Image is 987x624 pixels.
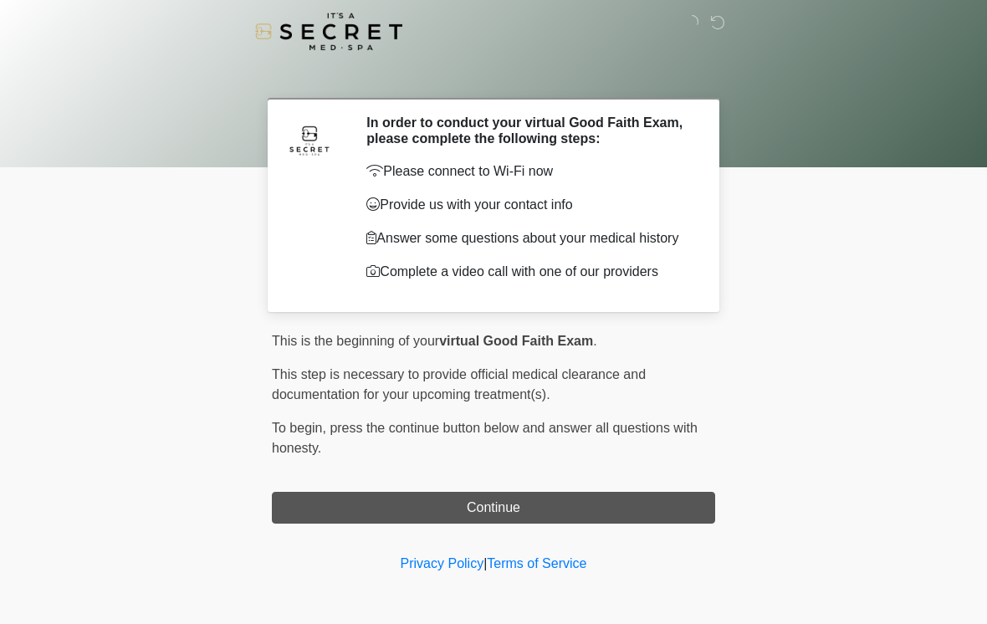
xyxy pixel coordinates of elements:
[593,334,596,348] span: .
[272,421,330,435] span: To begin,
[272,334,439,348] span: This is the beginning of your
[259,60,728,91] h1: ‎ ‎
[366,161,690,182] p: Please connect to Wi-Fi now
[366,115,690,146] h2: In order to conduct your virtual Good Faith Exam, please complete the following steps:
[401,556,484,570] a: Privacy Policy
[487,556,586,570] a: Terms of Service
[284,115,335,165] img: Agent Avatar
[272,367,646,402] span: This step is necessary to provide official medical clearance and documentation for your upcoming ...
[255,13,402,50] img: It's A Secret Med Spa Logo
[366,262,690,282] p: Complete a video call with one of our providers
[366,195,690,215] p: Provide us with your contact info
[272,492,715,524] button: Continue
[272,421,698,455] span: press the continue button below and answer all questions with honesty.
[366,228,690,248] p: Answer some questions about your medical history
[483,556,487,570] a: |
[439,334,593,348] strong: virtual Good Faith Exam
